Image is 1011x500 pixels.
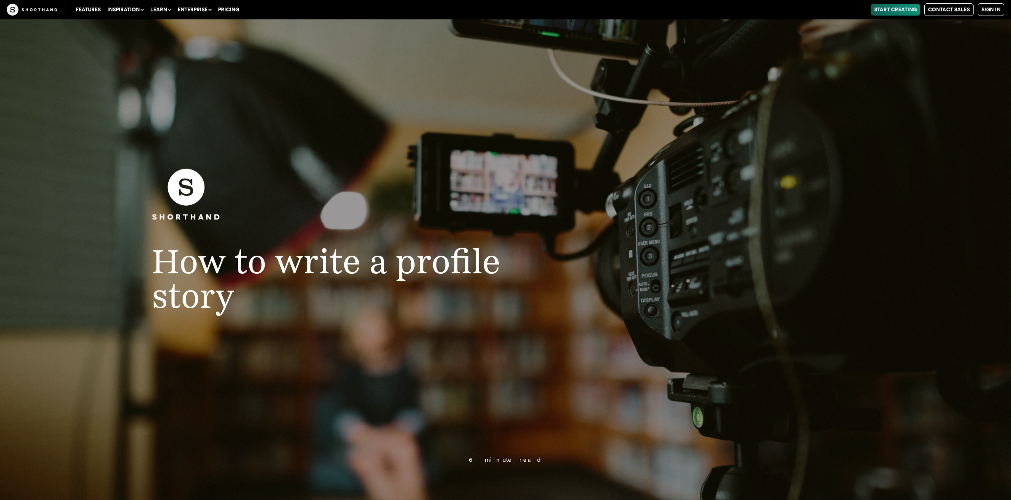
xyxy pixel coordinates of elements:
[197,457,814,463] p: 6 minute read
[135,244,567,313] h1: How to write a profile story
[147,4,174,16] button: Learn
[72,4,104,16] a: Features
[978,3,1004,16] a: Sign in
[7,4,57,16] img: The Craft
[871,4,920,16] a: Start Creating
[174,4,215,16] button: Enterprise
[924,3,974,16] a: Contact Sales
[215,4,242,16] a: Pricing
[104,4,147,16] button: Inspiration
